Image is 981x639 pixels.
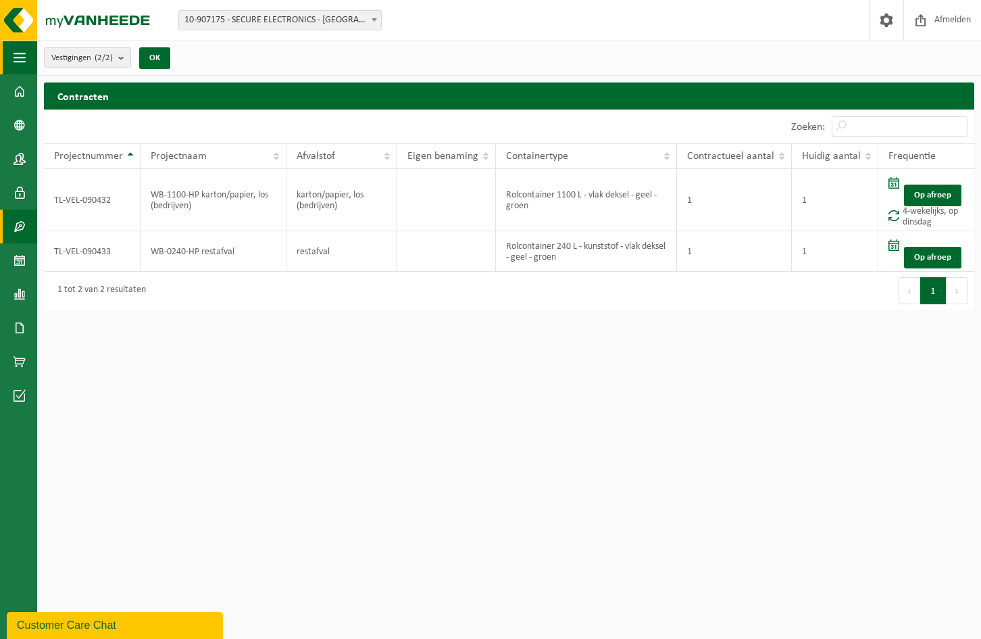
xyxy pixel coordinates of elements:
[878,169,974,231] td: 4-wekelijks, op dinsdag
[904,185,961,206] a: Op afroep
[791,122,825,133] label: Zoeken:
[286,231,398,272] td: restafval
[506,151,568,162] span: Containertype
[178,10,382,30] span: 10-907175 - SECURE ELECTRONICS - DILBEEK
[51,48,113,68] span: Vestigingen
[139,47,170,69] button: OK
[888,151,936,162] span: Frequentie
[792,169,878,231] td: 1
[904,247,961,268] a: Op afroep
[677,169,792,231] td: 1
[496,231,677,272] td: Rolcontainer 240 L - kunststof - vlak deksel - geel - groen
[44,47,131,68] button: Vestigingen(2/2)
[920,277,947,304] button: 1
[44,82,974,109] h2: Contracten
[95,53,113,62] count: (2/2)
[44,169,141,231] td: TL-VEL-090432
[44,231,141,272] td: TL-VEL-090433
[947,277,967,304] button: Next
[286,169,398,231] td: karton/papier, los (bedrijven)
[7,609,226,639] iframe: chat widget
[151,151,207,162] span: Projectnaam
[687,151,774,162] span: Contractueel aantal
[51,279,146,303] div: 1 tot 2 van 2 resultaten
[297,151,335,162] span: Afvalstof
[141,169,286,231] td: WB-1100-HP karton/papier, los (bedrijven)
[496,169,677,231] td: Rolcontainer 1100 L - vlak deksel - geel - groen
[179,11,381,30] span: 10-907175 - SECURE ELECTRONICS - DILBEEK
[54,151,123,162] span: Projectnummer
[141,231,286,272] td: WB-0240-HP restafval
[407,151,478,162] span: Eigen benaming
[677,231,792,272] td: 1
[802,151,861,162] span: Huidig aantal
[899,277,920,304] button: Previous
[792,231,878,272] td: 1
